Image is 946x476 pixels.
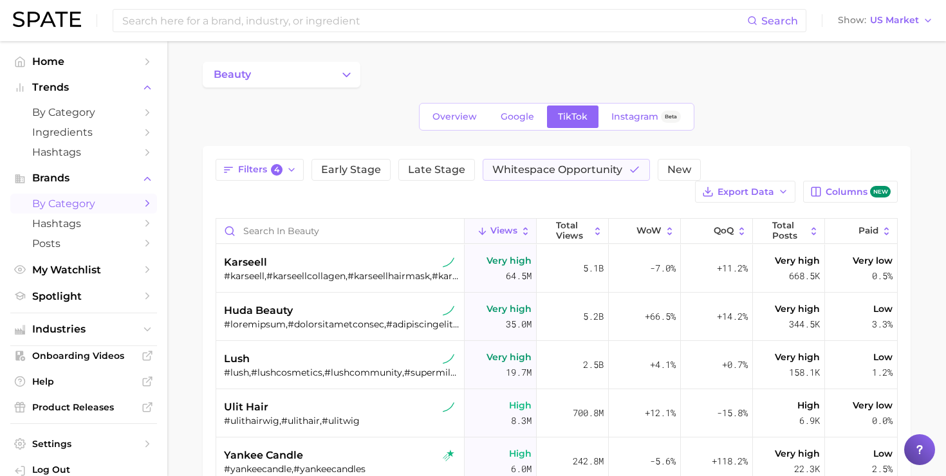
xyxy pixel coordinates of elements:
span: Very high [775,253,820,268]
span: Very high [487,253,532,268]
button: lushtiktok sustained riser#lush,#lushcosmetics,#lushcommunity,#supermilk,#stickydates,#lushsuperm... [216,341,897,389]
button: Total Views [537,219,609,244]
span: TikTok [558,111,588,122]
button: ulit hairtiktok sustained riser#ulithairwig,#ulithair,#ulitwigHigh8.3m700.8m+12.1%-15.8%High6.9kV... [216,389,897,437]
span: Very high [775,349,820,365]
span: Very high [775,301,820,316]
a: Settings [10,434,157,453]
a: TikTok [547,105,598,128]
span: Total Posts [772,221,806,241]
span: 0.5% [872,268,893,284]
a: Overview [422,105,488,128]
span: Log Out [32,464,147,475]
span: 344.5k [789,316,820,332]
span: Whitespace Opportunity [492,165,622,175]
span: +0.7% [722,357,748,372]
span: -7.0% [650,261,676,276]
span: by Category [32,106,135,118]
span: +4.1% [650,357,676,372]
img: tiktok sustained riser [443,305,454,316]
span: Onboarding Videos [32,350,135,362]
button: Paid [825,219,897,244]
span: Home [32,55,135,68]
span: 19.7m [506,365,532,380]
a: by Category [10,102,157,122]
a: by Category [10,194,157,214]
span: Very high [487,301,532,316]
button: huda beautytiktok sustained riser#loremipsum,#dolorsitametconsec,#adipiscingelitseddoeiusm,#tempo... [216,293,897,341]
span: Export Data [718,187,774,197]
input: Search in beauty [216,219,464,243]
span: 64.5m [506,268,532,284]
div: #yankeecandle,#yankeecandles [224,463,459,475]
span: High [797,398,820,413]
span: Very low [853,398,893,413]
span: Early Stage [321,165,381,175]
span: US Market [870,17,919,24]
button: Change Category [203,62,360,87]
span: 668.5k [789,268,820,284]
a: Posts [10,233,157,253]
button: karseelltiktok sustained riser#karseell,#karseellcollagen,#karseellhairmask,#karseellgoldhairmask... [216,244,897,293]
span: Ingredients [32,126,135,138]
a: Help [10,372,157,391]
button: Columnsnew [803,181,898,203]
a: Ingredients [10,122,157,142]
span: High [509,446,532,461]
img: tiktok sustained riser [443,353,454,365]
span: huda beauty [224,303,293,318]
img: tiktok sustained riser [443,401,454,413]
span: 2.5b [583,357,604,372]
span: New [667,165,691,175]
span: Low [873,446,893,461]
span: 1.2% [872,365,893,380]
span: 3.3% [872,316,893,332]
span: Posts [32,237,135,250]
span: Instagram [611,111,658,122]
a: Google [490,105,545,128]
span: -5.6% [650,453,676,469]
span: 6.9k [799,413,820,428]
button: Brands [10,169,157,188]
span: Settings [32,438,135,450]
div: #karseell,#karseellcollagen,#karseellhairmask,#karseellgoldhairmask,#[GEOGRAPHIC_DATA],#[GEOGRAPH... [224,270,459,282]
span: Very low [853,253,893,268]
button: Industries [10,320,157,339]
span: 158.1k [789,365,820,380]
span: -15.8% [717,405,748,421]
span: Paid [858,226,878,236]
span: lush [224,351,250,367]
span: Filters [238,164,283,176]
span: new [870,186,891,198]
span: +66.5% [645,309,676,324]
span: Show [838,17,866,24]
span: Google [501,111,534,122]
span: 5.2b [583,309,604,324]
span: +11.2% [717,261,748,276]
span: Trends [32,82,135,93]
span: Very high [775,446,820,461]
span: Very high [487,349,532,365]
span: by Category [32,197,135,210]
span: Hashtags [32,217,135,230]
span: Product Releases [32,401,135,413]
span: 242.8m [573,453,604,469]
button: Filters4 [216,159,304,181]
span: Industries [32,324,135,335]
span: 4 [271,164,283,176]
span: Low [873,349,893,365]
input: Search here for a brand, industry, or ingredient [121,10,747,32]
span: WoW [636,226,662,236]
span: beauty [214,69,251,80]
a: Onboarding Videos [10,346,157,365]
span: Columns [826,186,891,198]
span: 700.8m [573,405,604,421]
div: #lush,#lushcosmetics,#lushcommunity,#supermilk,#stickydates,#lushsupermilk,#lushbodysprays,#lushh... [224,367,459,378]
button: Total Posts [753,219,825,244]
button: ShowUS Market [835,12,936,29]
span: +118.2% [712,453,748,469]
span: Low [873,301,893,316]
span: Brands [32,172,135,184]
span: Total Views [556,221,589,241]
span: ulit hair [224,399,268,415]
